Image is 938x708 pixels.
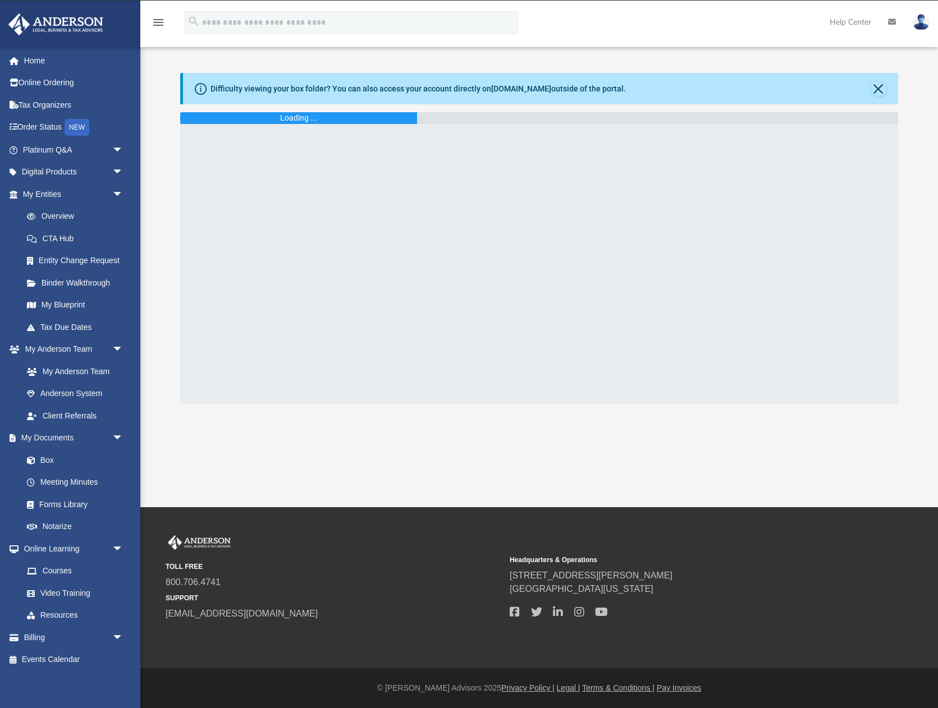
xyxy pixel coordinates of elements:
span: arrow_drop_down [112,183,135,206]
a: Overview [16,205,140,228]
a: Binder Walkthrough [16,272,140,294]
i: menu [152,16,165,29]
a: Billingarrow_drop_down [8,626,140,649]
a: [DOMAIN_NAME] [491,84,551,93]
span: arrow_drop_down [112,161,135,184]
a: menu [152,21,165,29]
a: Online Ordering [8,72,140,94]
a: Courses [16,560,135,582]
small: TOLL FREE [166,562,502,572]
a: My Blueprint [16,294,135,316]
img: Anderson Advisors Platinum Portal [166,535,233,550]
a: Meeting Minutes [16,471,135,494]
a: Privacy Policy | [501,683,555,692]
a: Resources [16,604,135,627]
a: [GEOGRAPHIC_DATA][US_STATE] [510,584,653,594]
div: NEW [65,119,89,136]
a: Anderson System [16,383,135,405]
small: SUPPORT [166,593,502,603]
i: search [187,15,200,27]
a: My Entitiesarrow_drop_down [8,183,140,205]
a: Tax Due Dates [16,316,140,338]
a: Client Referrals [16,404,135,427]
a: Online Learningarrow_drop_down [8,537,135,560]
a: My Documentsarrow_drop_down [8,427,135,449]
small: Headquarters & Operations [510,555,846,565]
div: © [PERSON_NAME] Advisors 2025 [140,682,938,694]
span: arrow_drop_down [112,338,135,361]
a: Terms & Conditions | [582,683,655,692]
a: Platinum Q&Aarrow_drop_down [8,139,140,161]
a: Video Training [16,582,129,604]
a: Events Calendar [8,649,140,671]
div: Loading ... [280,112,317,124]
a: Box [16,449,129,471]
div: Difficulty viewing your box folder? You can also access your account directly on outside of the p... [211,83,626,95]
a: [STREET_ADDRESS][PERSON_NAME] [510,571,672,580]
a: My Anderson Teamarrow_drop_down [8,338,135,361]
a: Tax Organizers [8,94,140,116]
a: CTA Hub [16,227,140,250]
a: My Anderson Team [16,360,129,383]
a: Notarize [16,516,135,538]
img: User Pic [913,14,930,30]
a: 800.706.4741 [166,577,221,587]
a: Order StatusNEW [8,116,140,139]
span: arrow_drop_down [112,427,135,450]
button: Close [871,81,886,96]
a: Legal | [557,683,580,692]
a: Digital Productsarrow_drop_down [8,161,140,183]
span: arrow_drop_down [112,537,135,560]
a: Entity Change Request [16,250,140,272]
img: Anderson Advisors Platinum Portal [5,13,107,35]
a: [EMAIL_ADDRESS][DOMAIN_NAME] [166,609,318,618]
span: arrow_drop_down [112,139,135,162]
a: Pay Invoices [657,683,701,692]
a: Home [8,49,140,72]
span: arrow_drop_down [112,626,135,649]
a: Forms Library [16,493,129,516]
